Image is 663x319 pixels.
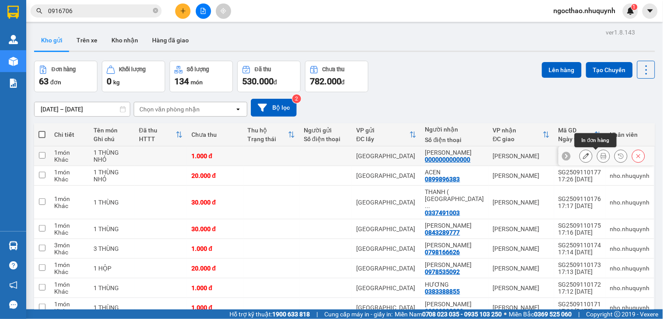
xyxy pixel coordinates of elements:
div: Đã thu [139,127,176,134]
div: nho.nhuquynh [610,265,650,272]
strong: 0369 525 060 [535,311,572,318]
div: Chưa thu [191,131,239,138]
span: 134 [174,76,189,87]
div: 17:13 [DATE] [559,268,601,275]
div: [PERSON_NAME] [493,304,550,311]
span: copyright [614,311,621,317]
div: 1 món [54,149,85,156]
button: Đơn hàng63đơn [34,61,97,92]
div: 17:06 [DATE] [559,308,601,315]
button: Kho gửi [34,30,69,51]
th: Toggle SortBy [352,123,421,146]
span: ngocthao.nhuquynh [547,5,623,16]
div: [GEOGRAPHIC_DATA] [356,304,417,311]
span: caret-down [646,7,654,15]
div: 20.000 đ [191,172,239,179]
div: 1 món [54,261,85,268]
div: [GEOGRAPHIC_DATA] [356,153,417,159]
div: 0383388855 [425,288,460,295]
div: SG2509110172 [559,281,601,288]
div: VP gửi [356,127,410,134]
div: In đơn hàng [575,133,617,147]
button: caret-down [642,3,658,19]
img: warehouse-icon [9,241,18,250]
div: SG2509110173 [559,261,601,268]
div: SG2509110175 [559,222,601,229]
strong: NHƯ QUỲNH [24,3,107,20]
div: SG2509110171 [559,301,601,308]
div: 30.000 đ [191,225,239,232]
div: nho.nhuquynh [610,199,650,206]
button: Kho nhận [104,30,145,51]
div: [PERSON_NAME] [493,153,550,159]
div: SG2509110174 [559,242,601,249]
div: 17:12 [DATE] [559,288,601,295]
div: nho.nhuquynh [610,245,650,252]
div: HƯƠNG [425,281,484,288]
div: [GEOGRAPHIC_DATA] [356,225,417,232]
span: close-circle [153,7,158,15]
div: Khác [54,156,85,163]
div: 17:26 [DATE] [559,176,601,183]
div: 0798166626 [425,249,460,256]
div: Người nhận [425,126,484,133]
button: Tạo Chuyến [586,62,633,78]
span: kg [113,79,120,86]
div: ĐC giao [493,135,543,142]
div: Khác [54,288,85,295]
div: Khác [54,308,85,315]
div: 17:16 [DATE] [559,229,601,236]
button: Chưa thu782.000đ [305,61,368,92]
span: plus [180,8,186,14]
div: [PERSON_NAME] [493,225,550,232]
div: [GEOGRAPHIC_DATA] [356,199,417,206]
div: HTTT [139,135,176,142]
div: SG2509110176 [559,195,601,202]
img: solution-icon [9,79,18,88]
span: file-add [200,8,206,14]
button: Số lượng134món [170,61,233,92]
input: Tìm tên, số ĐT hoặc mã đơn [48,6,151,16]
div: 1 THÙNG NHỎ [94,149,130,163]
div: [PERSON_NAME] [493,265,550,272]
div: Đơn hàng [52,66,76,73]
div: CAO MAI [425,149,484,156]
div: 1 THÙNG NHỎ [94,169,130,183]
div: Ghi chú [94,135,130,142]
div: [GEOGRAPHIC_DATA] [356,172,417,179]
button: Bộ lọc [251,99,297,117]
button: Đã thu530.000đ [237,61,301,92]
div: 1 món [54,222,85,229]
div: 1 món [54,195,85,202]
div: ver 1.8.143 [606,28,635,37]
span: Miền Bắc [509,309,572,319]
th: Toggle SortBy [554,123,606,146]
div: 1 THÙNG [94,284,130,291]
span: 1 [633,4,636,10]
button: Hàng đã giao [145,30,196,51]
span: đ [274,79,277,86]
img: logo-vxr [7,6,19,19]
div: Chi tiết [54,131,85,138]
span: món [191,79,203,86]
div: 30.000 đ [191,199,239,206]
th: Toggle SortBy [243,123,300,146]
div: 0978535092 [425,268,460,275]
span: ... [425,202,430,209]
sup: 1 [632,4,638,10]
span: Cung cấp máy in - giấy in: [324,309,392,319]
div: nho.nhuquynh [610,172,650,179]
div: Mã GD [559,127,594,134]
strong: 342 [PERSON_NAME], P1, Q10, TP.HCM - 0931 556 979 [3,33,127,53]
div: Trạng thái [248,135,288,142]
sup: 2 [292,94,301,103]
span: 0 [107,76,111,87]
div: [GEOGRAPHIC_DATA] [356,265,417,272]
div: KIM THƯ [425,222,484,229]
div: 0899896383 [425,176,460,183]
span: message [9,301,17,309]
span: 782.000 [310,76,341,87]
div: [GEOGRAPHIC_DATA] [356,284,417,291]
div: 20.000 đ [191,265,239,272]
svg: open [235,106,242,113]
